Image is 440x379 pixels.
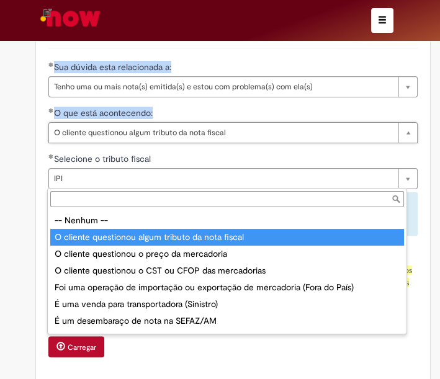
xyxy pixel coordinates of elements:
div: Preciso de uma carta de correção para uma nota fiscal [50,329,404,346]
div: O cliente questionou o CST ou CFOP das mercadorias [50,262,404,279]
div: É um desembaraço de nota na SEFAZ/AM [50,313,404,329]
div: -- Nenhum -- [50,212,404,229]
div: O cliente questionou algum tributo da nota fiscal [50,229,404,246]
div: É uma venda para transportadora (Sinistro) [50,296,404,313]
div: Foi uma operação de importação ou exportação de mercadoria (Fora do País) [50,279,404,296]
div: O cliente questionou o preço da mercadoria [50,246,404,262]
ul: O que está acontecendo: [48,210,406,334]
